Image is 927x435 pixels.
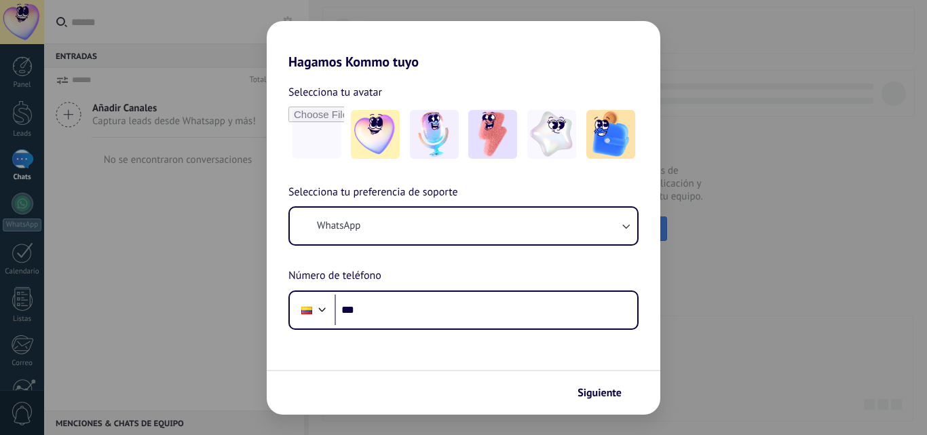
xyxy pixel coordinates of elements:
span: Selecciona tu avatar [288,83,382,101]
span: Número de teléfono [288,267,381,285]
img: -4.jpeg [527,110,576,159]
img: -2.jpeg [410,110,459,159]
h2: Hagamos Kommo tuyo [267,21,660,70]
span: WhatsApp [317,219,360,233]
span: Selecciona tu preferencia de soporte [288,184,458,202]
button: Siguiente [571,381,640,404]
button: WhatsApp [290,208,637,244]
img: -1.jpeg [351,110,400,159]
div: Colombia: + 57 [294,296,320,324]
img: -5.jpeg [586,110,635,159]
span: Siguiente [578,388,622,398]
img: -3.jpeg [468,110,517,159]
